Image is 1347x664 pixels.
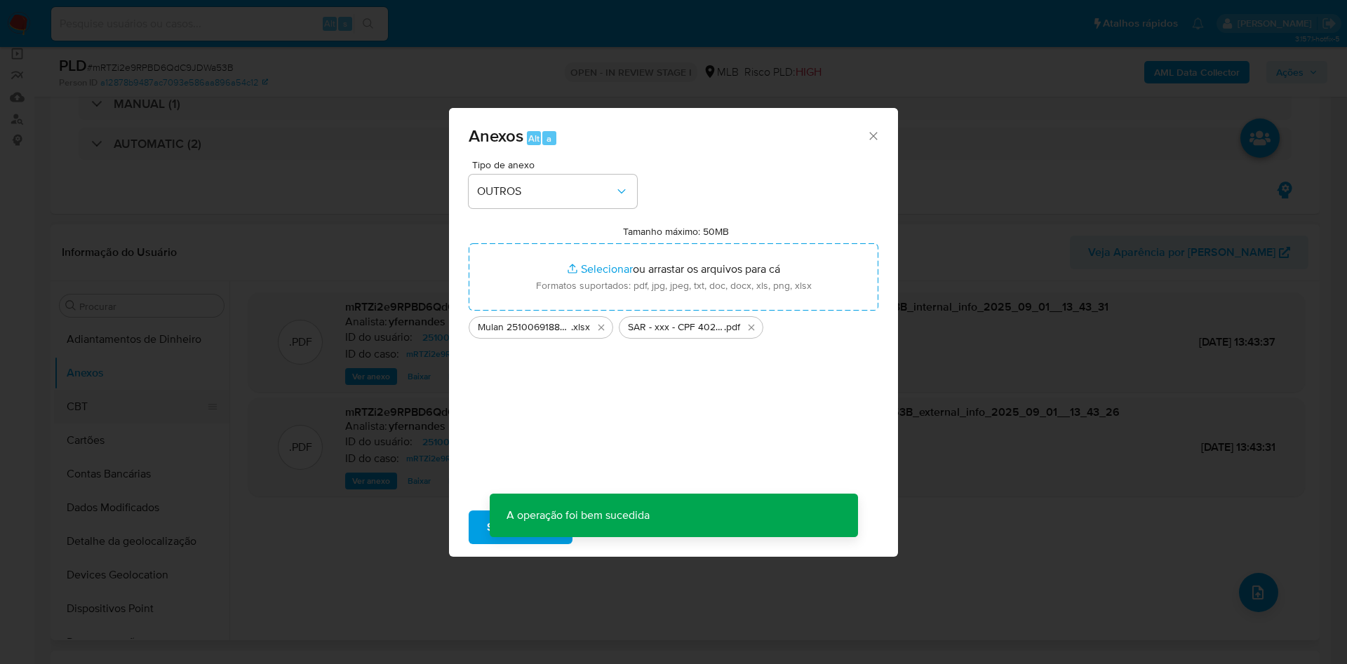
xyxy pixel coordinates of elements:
[469,123,523,148] span: Anexos
[593,319,610,336] button: Excluir Mulan 2510069188_2025_09_01_08_07_35.xlsx
[571,320,590,334] span: .xlsx
[469,510,572,544] button: Subir arquivo
[469,175,637,208] button: OUTROS
[472,160,641,170] span: Tipo de anexo
[866,129,879,142] button: Fechar
[743,319,760,336] button: Excluir SAR - xxx - CPF 40203005856 - EDVALDO ARAUJO CORREA.pdf
[478,320,571,334] span: Mulan 2510069188_2025_09_01_08_07_35
[596,512,642,543] span: Cancelar
[623,225,729,238] label: Tamanho máximo: 50MB
[477,184,615,198] span: OUTROS
[628,320,724,334] span: SAR - xxx - CPF 40203005856 - [PERSON_NAME]
[490,494,666,537] p: A operação foi bem sucedida
[528,132,540,145] span: Alt
[487,512,554,543] span: Subir arquivo
[724,320,740,334] span: .pdf
[469,311,878,339] ul: Arquivos selecionados
[547,132,551,145] span: a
